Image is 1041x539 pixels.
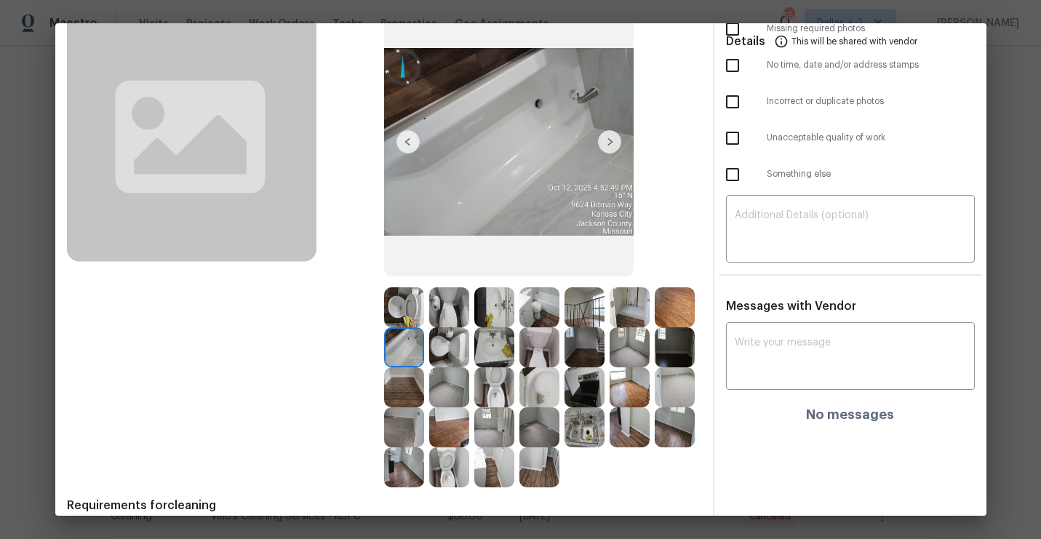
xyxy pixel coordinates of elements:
span: No time, date and/or address stamps [767,59,975,71]
img: right-chevron-button-url [598,130,621,153]
div: Something else [714,156,986,193]
div: Incorrect or duplicate photos [714,84,986,120]
span: Unacceptable quality of work [767,132,975,144]
h4: No messages [806,407,894,422]
span: This will be shared with vendor [791,23,917,58]
img: left-chevron-button-url [396,130,420,153]
span: Messages with Vendor [726,300,856,312]
div: Unacceptable quality of work [714,120,986,156]
span: Incorrect or duplicate photos [767,95,975,108]
div: No time, date and/or address stamps [714,47,986,84]
span: Something else [767,168,975,180]
span: Requirements for cleaning [67,498,701,513]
